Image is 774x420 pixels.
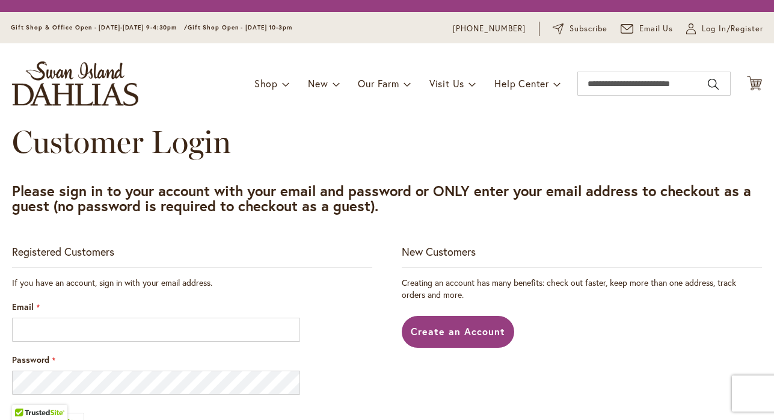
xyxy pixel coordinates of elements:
span: Create an Account [411,325,505,338]
span: Gift Shop Open - [DATE] 10-3pm [188,23,292,31]
span: Shop [254,77,278,90]
a: Subscribe [553,23,607,35]
span: Email Us [639,23,674,35]
span: Password [12,354,49,365]
iframe: Launch Accessibility Center [9,377,43,411]
p: Creating an account has many benefits: check out faster, keep more than one address, track orders... [402,277,762,301]
span: Gift Shop & Office Open - [DATE]-[DATE] 9-4:30pm / [11,23,188,31]
span: Email [12,301,34,312]
a: Email Us [621,23,674,35]
span: Visit Us [429,77,464,90]
span: Our Farm [358,77,399,90]
span: New [308,77,328,90]
strong: Please sign in to your account with your email and password or ONLY enter your email address to c... [12,181,751,215]
a: Log In/Register [686,23,763,35]
button: Search [708,75,719,94]
strong: New Customers [402,244,476,259]
span: Subscribe [570,23,607,35]
a: [PHONE_NUMBER] [453,23,526,35]
span: Customer Login [12,123,231,161]
span: Log In/Register [702,23,763,35]
div: If you have an account, sign in with your email address. [12,277,372,289]
a: Create an Account [402,316,514,348]
span: Help Center [494,77,549,90]
a: store logo [12,61,138,106]
strong: Registered Customers [12,244,114,259]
